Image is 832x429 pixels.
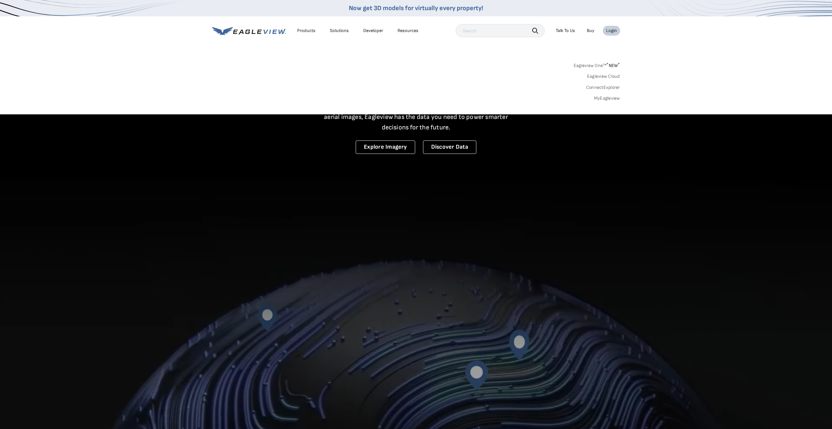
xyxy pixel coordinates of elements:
[297,28,315,34] div: Products
[586,85,620,91] a: ConnectExplorer
[398,28,418,34] div: Resources
[574,61,620,68] a: Eagleview One™*NEW*
[587,74,620,79] a: Eagleview Cloud
[316,101,516,133] p: A new era starts here. Built on more than 3.5 billion high-resolution aerial images, Eagleview ha...
[556,28,575,34] div: Talk To Us
[423,140,476,154] a: Discover Data
[349,4,483,12] a: Now get 3D models for virtually every property!
[594,95,620,101] a: MyEagleview
[363,28,383,34] a: Developer
[330,28,349,34] div: Solutions
[356,140,415,154] a: Explore Imagery
[606,63,620,68] span: NEW
[606,28,617,34] div: Login
[587,28,594,34] a: Buy
[456,24,545,37] input: Search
